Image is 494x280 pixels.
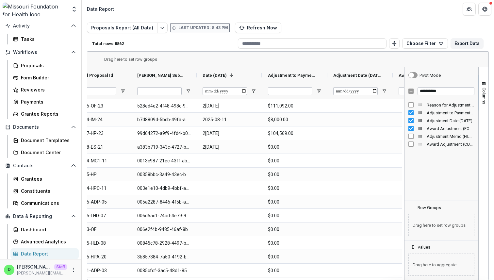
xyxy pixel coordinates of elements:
[137,209,191,222] span: 006d5ac1-74ad-4e79-9f0f-92e88f1d128f
[104,57,157,62] span: Drag here to set row groups
[120,89,125,94] button: Open Filter Menu
[482,88,486,104] span: Columns
[389,38,400,49] button: Toggle auto height
[137,87,182,95] input: Temelio Grant Submission Id Filter Input
[418,245,430,250] span: Values
[418,205,441,210] span: Row Groups
[268,140,321,154] span: $0.00
[10,96,79,107] a: Payments
[137,154,191,168] span: 0013c987-21ec-43ff-abd9-3223ccd60922
[72,223,125,236] span: 17-0553-OF
[10,186,79,196] a: Constituents
[235,23,281,33] button: Refresh Now
[3,122,79,132] button: Open Documents
[268,168,321,181] span: $0.00
[13,163,68,169] span: Contacts
[21,137,74,144] div: Document Templates
[137,113,191,126] span: b7d8809d-5bcb-49fa-a45b-f0560d4ee859
[268,99,321,113] span: $111,092.00
[72,127,125,140] span: 22-0247-HP-23
[21,226,74,233] div: Dashboard
[137,264,191,277] span: 0085cfcf-3ac5-48d1-8548-da8c0a4e9930
[21,74,74,81] div: Form Builder
[21,110,74,117] div: Grantee Reports
[382,89,387,94] button: Open Filter Menu
[404,210,478,240] div: Row Groups
[268,87,312,95] input: Adjustment to Payments (CURRENCY) Filter Input
[333,87,378,95] input: Adjustment Date (DATE) Filter Input
[72,87,116,95] input: Internal Proposal Id Filter Input
[137,99,191,113] span: 528ed4e2-4f48-498c-91a9-48d6fdb78a66
[418,87,474,95] input: Filter Columns Input
[8,268,11,272] div: Divyansh
[10,34,79,44] a: Tasks
[10,72,79,83] a: Form Builder
[17,263,52,270] p: [PERSON_NAME]h
[84,4,117,14] nav: breadcrumb
[268,209,321,222] span: $0.00
[203,140,256,154] span: 2[DATE]
[268,113,321,126] span: $8,000.00
[268,182,321,195] span: $0.00
[399,73,447,78] span: Award Adjustment (FORMULA)
[70,3,79,16] button: Open entity switcher
[463,3,476,16] button: Partners
[427,118,474,123] span: Adjustment Date (DATE)
[10,236,79,247] a: Advanced Analytics
[10,198,79,208] a: Communications
[268,250,321,264] span: $0.00
[21,175,74,182] div: Grantees
[157,23,168,33] button: Edit selected report
[72,99,125,113] span: 23-0265-OF-23
[251,89,256,94] button: Open Filter Menu
[92,41,235,46] p: Total rows: 8862
[404,132,478,140] div: Adjustment Memo (FILE_UPLOAD) Column
[427,142,474,147] span: Award Adjustment (CURRENCY)
[72,73,113,78] span: Internal Proposal Id
[10,84,79,95] a: Reviewers
[478,3,491,16] button: Get Help
[316,89,321,94] button: Open Filter Menu
[70,266,77,274] button: More
[203,73,227,78] span: Date (DATE)
[13,50,68,55] span: Workflows
[104,57,157,62] div: Row Groups
[17,270,67,276] p: [PERSON_NAME][EMAIL_ADDRESS][DOMAIN_NAME]
[72,209,125,222] span: 07-0285-LHD-07
[333,73,382,78] span: Adjustment Date (DATE)
[21,250,74,257] div: Data Report
[186,89,191,94] button: Open Filter Menu
[10,224,79,235] a: Dashboard
[404,109,478,117] div: Adjustment to Payments (CURRENCY) Column
[404,117,478,124] div: Adjustment Date (DATE) Column
[21,98,74,105] div: Payments
[3,47,79,58] button: Open Workflows
[10,147,79,158] a: Document Center
[203,127,256,140] span: 2[DATE]
[21,86,74,93] div: Reviewers
[427,103,474,107] span: Reason for Adjustment (TEXT)
[268,223,321,236] span: $0.00
[54,264,67,270] p: Staff
[137,223,191,236] span: 006e2f4b-9485-46af-8b81-28cffccd9929
[72,182,125,195] span: 11-0014-HPC-11
[21,36,74,42] div: Tasks
[404,101,478,148] div: Column List 6 Columns
[3,21,79,31] button: Open Activity
[268,237,321,250] span: $0.00
[72,113,125,126] span: 23-0394-IM-24
[10,60,79,71] a: Proposals
[72,140,125,154] span: 21-0328-ES-21
[203,99,256,113] span: 2[DATE]
[10,135,79,146] a: Document Templates
[203,87,247,95] input: Date (DATE) Filter Input
[3,160,79,171] button: Open Contacts
[3,211,79,222] button: Open Data & Reporting
[178,25,228,31] p: Last updated: 8:43 PM
[72,250,125,264] span: 20-0435-HPA-20
[21,238,74,245] div: Advanced Analytics
[13,124,68,130] span: Documents
[427,134,474,139] span: Adjustment Memo (FILE_UPLOAD)
[87,6,114,12] div: Data Report
[10,248,79,259] a: Data Report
